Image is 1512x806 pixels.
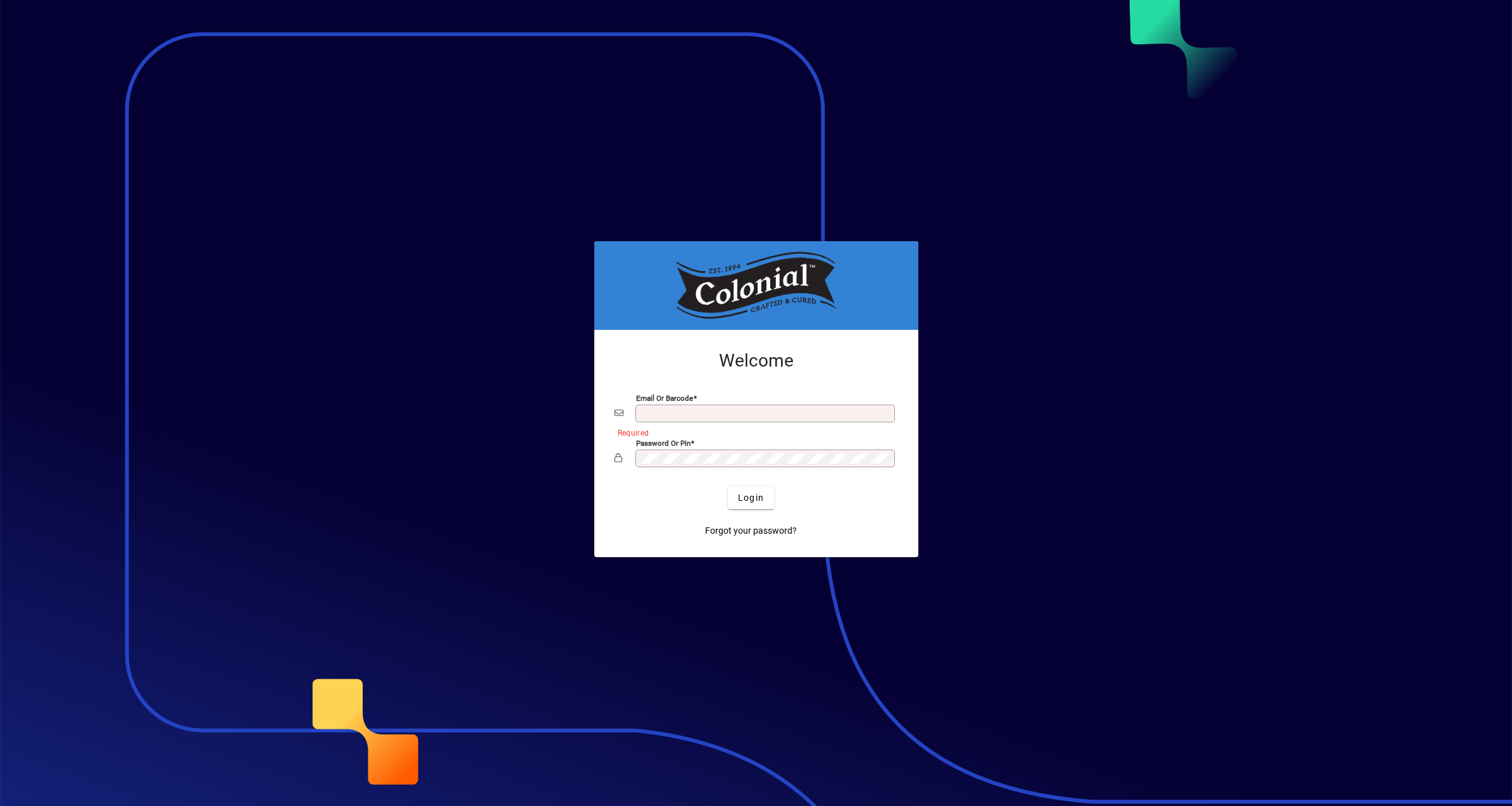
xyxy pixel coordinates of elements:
h2: Welcome [615,350,898,372]
mat-label: Email or Barcode [636,394,693,403]
span: Forgot your password? [705,524,797,538]
a: Forgot your password? [700,519,802,542]
mat-error: Required [618,425,888,439]
span: Login [738,491,764,505]
mat-label: Password or Pin [636,439,690,448]
button: Login [728,486,774,509]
